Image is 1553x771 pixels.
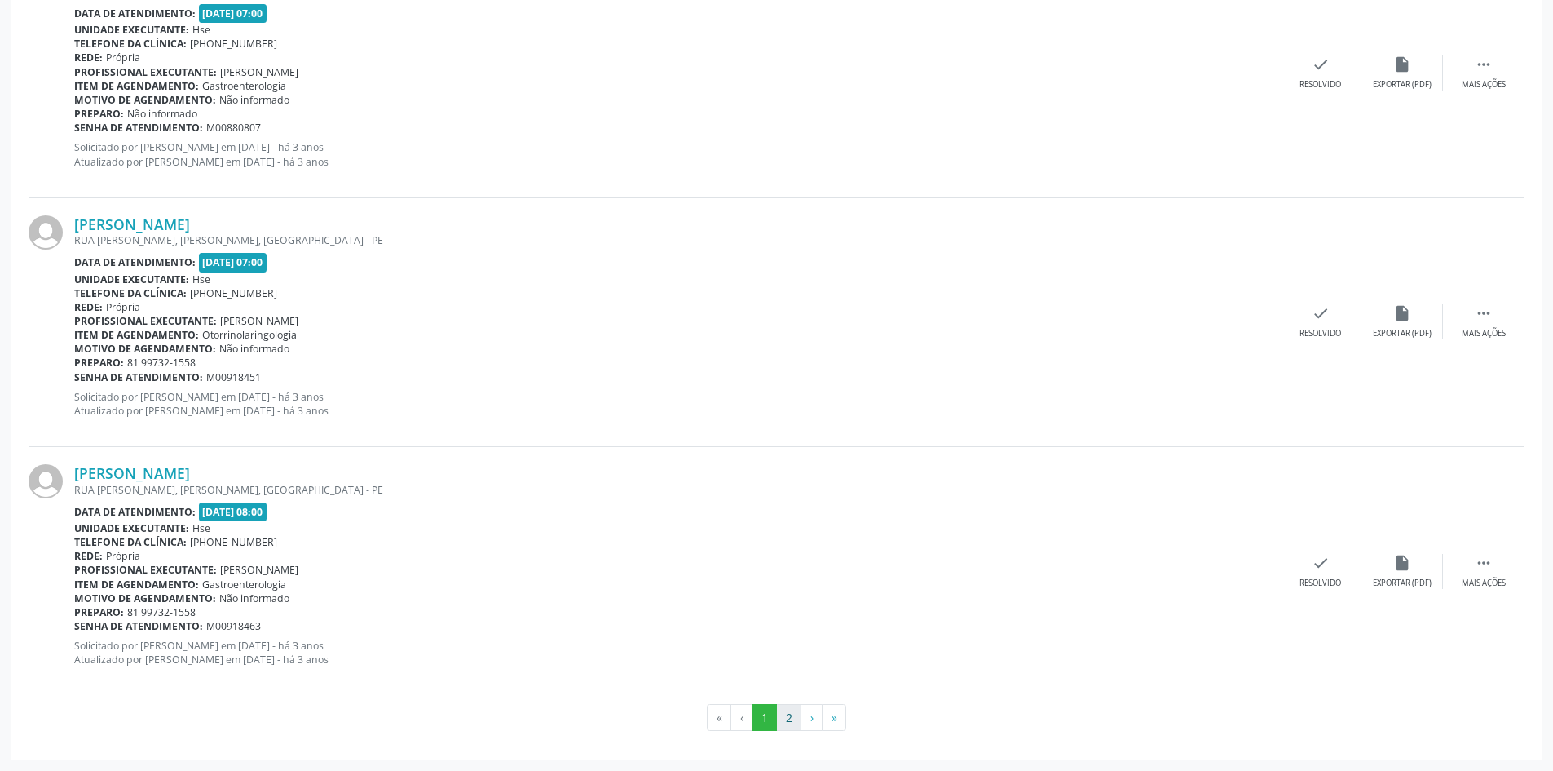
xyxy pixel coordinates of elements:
[202,79,286,93] span: Gastroenterologia
[106,300,140,314] span: Própria
[1462,578,1506,589] div: Mais ações
[74,51,103,64] b: Rede:
[822,704,846,732] button: Go to last page
[219,592,289,605] span: Não informado
[74,215,190,233] a: [PERSON_NAME]
[220,314,298,328] span: [PERSON_NAME]
[1475,304,1493,322] i: 
[74,549,103,563] b: Rede:
[1312,304,1330,322] i: check
[74,535,187,549] b: Telefone da clínica:
[29,215,63,250] img: img
[220,65,298,79] span: [PERSON_NAME]
[127,107,197,121] span: Não informado
[1299,328,1341,339] div: Resolvido
[106,51,140,64] span: Própria
[219,93,289,107] span: Não informado
[74,121,203,135] b: Senha de atendimento:
[1299,79,1341,91] div: Resolvido
[74,521,189,535] b: Unidade executante:
[1393,554,1411,572] i: insert_drive_file
[1462,79,1506,91] div: Mais ações
[199,4,267,23] span: [DATE] 07:00
[74,79,199,93] b: Item de agendamento:
[74,563,217,577] b: Profissional executante:
[74,578,199,592] b: Item de agendamento:
[1475,55,1493,73] i: 
[752,704,777,732] button: Go to page 1
[106,549,140,563] span: Própria
[74,390,1280,418] p: Solicitado por [PERSON_NAME] em [DATE] - há 3 anos Atualizado por [PERSON_NAME] em [DATE] - há 3 ...
[1393,55,1411,73] i: insert_drive_file
[74,65,217,79] b: Profissional executante:
[74,273,189,286] b: Unidade executante:
[1299,578,1341,589] div: Resolvido
[74,314,217,328] b: Profissional executante:
[74,37,187,51] b: Telefone da clínica:
[190,286,277,300] span: [PHONE_NUMBER]
[192,521,210,535] span: Hse
[74,255,196,269] b: Data de atendimento:
[74,286,187,300] b: Telefone da clínica:
[190,535,277,549] span: [PHONE_NUMBER]
[74,233,1280,247] div: RUA [PERSON_NAME], [PERSON_NAME], [GEOGRAPHIC_DATA] - PE
[199,503,267,521] span: [DATE] 08:00
[127,356,196,370] span: 81 99732-1558
[74,639,1280,667] p: Solicitado por [PERSON_NAME] em [DATE] - há 3 anos Atualizado por [PERSON_NAME] em [DATE] - há 3 ...
[1393,304,1411,322] i: insert_drive_file
[74,592,216,605] b: Motivo de agendamento:
[190,37,277,51] span: [PHONE_NUMBER]
[127,605,196,619] span: 81 99732-1558
[1312,55,1330,73] i: check
[74,107,124,121] b: Preparo:
[74,328,199,342] b: Item de agendamento:
[206,121,261,135] span: M00880807
[74,7,196,20] b: Data de atendimento:
[220,563,298,577] span: [PERSON_NAME]
[199,253,267,272] span: [DATE] 07:00
[74,483,1280,497] div: RUA [PERSON_NAME], [PERSON_NAME], [GEOGRAPHIC_DATA] - PE
[219,342,289,356] span: Não informado
[74,356,124,370] b: Preparo:
[74,23,189,37] b: Unidade executante:
[1312,554,1330,572] i: check
[29,704,1524,732] ul: Pagination
[74,464,190,482] a: [PERSON_NAME]
[206,619,261,633] span: M00918463
[74,300,103,314] b: Rede:
[74,619,203,633] b: Senha de atendimento:
[1373,328,1432,339] div: Exportar (PDF)
[1462,328,1506,339] div: Mais ações
[29,464,63,498] img: img
[74,342,216,356] b: Motivo de agendamento:
[74,93,216,107] b: Motivo de agendamento:
[1373,79,1432,91] div: Exportar (PDF)
[1373,578,1432,589] div: Exportar (PDF)
[776,704,801,732] button: Go to page 2
[1475,554,1493,572] i: 
[192,23,210,37] span: Hse
[74,605,124,619] b: Preparo:
[74,505,196,519] b: Data de atendimento:
[74,140,1280,168] p: Solicitado por [PERSON_NAME] em [DATE] - há 3 anos Atualizado por [PERSON_NAME] em [DATE] - há 3 ...
[192,273,210,286] span: Hse
[801,704,823,732] button: Go to next page
[74,370,203,384] b: Senha de atendimento:
[206,370,261,384] span: M00918451
[202,578,286,592] span: Gastroenterologia
[202,328,297,342] span: Otorrinolaringologia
